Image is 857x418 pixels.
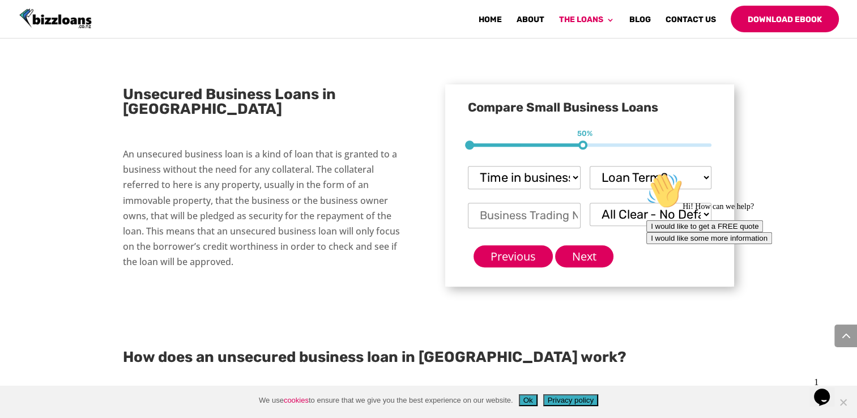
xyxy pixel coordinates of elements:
[123,86,336,118] b: Unsecured Business Loans in [GEOGRAPHIC_DATA]
[284,396,309,404] a: cookies
[123,148,400,268] span: An unsecured business loan is a kind of loan that is granted to a business without the need for a...
[519,394,538,406] button: Ok
[809,373,846,407] iframe: chat widget
[5,34,112,42] span: Hi! How can we help?
[559,16,615,32] a: The Loans
[642,168,846,367] iframe: chat widget
[5,5,41,41] img: :wave:
[468,101,711,120] h3: Compare Small Business Loans
[5,5,208,76] div: 👋Hi! How can we help?I would like to get a FREE quoteI would like some more information
[543,394,598,406] button: Privacy policy
[666,16,716,32] a: Contact Us
[577,129,592,138] span: 50%
[474,245,553,267] input: Previous
[629,16,651,32] a: Blog
[5,52,121,64] button: I would like to get a FREE quote
[555,245,613,267] input: Next
[517,16,544,32] a: About
[479,16,502,32] a: Home
[468,203,581,228] input: Business Trading Name
[731,6,839,32] a: Download Ebook
[5,64,130,76] button: I would like some more information
[123,348,626,366] span: How does an unsecured business loan in [GEOGRAPHIC_DATA] work?
[19,8,92,29] img: Bizzloans New Zealand
[259,395,513,406] span: We use to ensure that we give you the best experience on our website.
